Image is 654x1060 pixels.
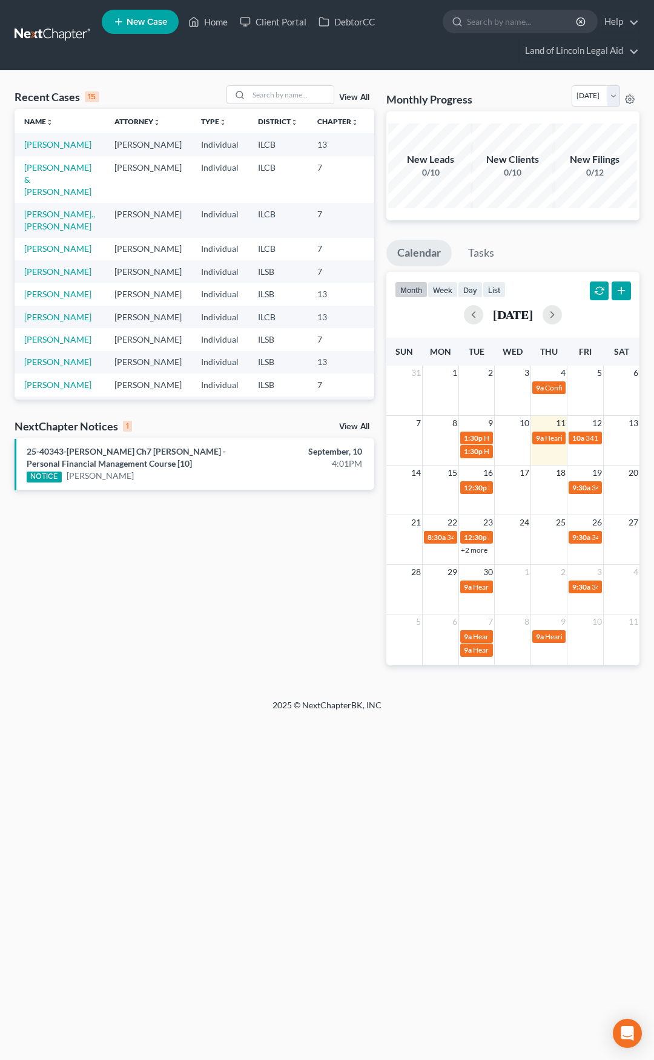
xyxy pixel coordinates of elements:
td: 7 [308,374,368,396]
a: Attorneyunfold_more [114,117,160,126]
button: list [483,281,506,298]
span: 12:30p [464,533,487,542]
span: Sun [395,346,413,357]
td: 7 [308,156,368,203]
i: unfold_more [219,119,226,126]
span: 17 [518,466,530,480]
td: ILCB [248,133,308,156]
span: Wed [503,346,523,357]
span: Hearing for [PERSON_NAME] [484,447,578,456]
span: 9 [487,416,494,430]
span: 3 [523,366,530,380]
a: Tasks [457,240,505,266]
td: [PERSON_NAME] [105,156,191,203]
span: Thu [540,346,558,357]
td: 7 [308,238,368,260]
td: [PERSON_NAME] [105,351,191,374]
td: ILSB [248,260,308,283]
div: September, 10 [258,446,362,458]
td: [PERSON_NAME] [105,328,191,351]
td: [PERSON_NAME] [105,283,191,305]
td: ILCB [248,203,308,237]
span: Hearing for [PERSON_NAME] [545,632,639,641]
td: Individual [191,203,248,237]
div: 0/10 [471,166,555,179]
span: 9a [536,383,544,392]
a: Nameunfold_more [24,117,53,126]
span: 341(a) meeting for [PERSON_NAME] [488,533,605,542]
td: 13 [308,133,368,156]
div: New Clients [471,153,555,166]
td: ILCB [248,397,308,419]
span: 9a [464,632,472,641]
span: Hearing for [PERSON_NAME] [484,433,578,443]
span: 30 [482,565,494,579]
span: 11 [627,614,639,629]
span: 20 [627,466,639,480]
i: unfold_more [291,119,298,126]
span: 9a [536,433,544,443]
span: 14 [410,466,422,480]
div: Recent Cases [15,90,99,104]
button: month [395,281,428,298]
i: unfold_more [351,119,358,126]
a: [PERSON_NAME] [24,334,91,344]
div: New Filings [552,153,637,166]
span: 15 [446,466,458,480]
span: 9:30a [572,533,590,542]
span: Mon [430,346,451,357]
span: 2 [487,366,494,380]
span: 10 [591,614,603,629]
span: 9a [464,645,472,654]
span: 6 [451,614,458,629]
td: Individual [191,397,248,419]
h2: [DATE] [493,308,533,321]
i: unfold_more [153,119,160,126]
span: 9:30a [572,582,590,591]
td: 13 [308,283,368,305]
a: 25-40343-[PERSON_NAME] Ch7 [PERSON_NAME] - Personal Financial Management Course [10] [27,446,226,469]
h3: Monthly Progress [386,92,472,107]
span: Hearing for [PERSON_NAME] & [PERSON_NAME] [473,582,632,591]
td: Individual [191,283,248,305]
a: Calendar [386,240,452,266]
span: 9:30a [572,483,590,492]
td: Individual [191,238,248,260]
a: [PERSON_NAME] [24,243,91,254]
div: 1 [123,421,132,432]
span: 6 [632,366,639,380]
td: 7 [308,328,368,351]
td: 25-70486 [368,306,426,328]
td: Individual [191,156,248,203]
span: 13 [627,416,639,430]
a: Chapterunfold_more [317,117,358,126]
span: 12 [591,416,603,430]
div: NextChapter Notices [15,419,132,433]
div: Open Intercom Messenger [613,1019,642,1048]
span: 18 [555,466,567,480]
span: 25 [555,515,567,530]
a: Client Portal [234,11,312,33]
a: [PERSON_NAME]., [PERSON_NAME] [24,209,95,231]
span: 12:30p [464,483,487,492]
td: 13 [308,306,368,328]
td: ILSB [248,351,308,374]
span: 28 [410,565,422,579]
td: [PERSON_NAME] [105,203,191,237]
a: [PERSON_NAME] [67,470,134,482]
td: 25-90257 [368,203,426,237]
span: Hearing for [PERSON_NAME] [545,433,639,443]
td: [PERSON_NAME] [105,133,191,156]
span: 11 [555,416,567,430]
span: New Case [127,18,167,27]
span: Hearing for [PERSON_NAME] [473,632,567,641]
span: 1 [451,366,458,380]
td: [PERSON_NAME] [105,238,191,260]
td: Individual [191,260,248,283]
td: [PERSON_NAME] [105,260,191,283]
span: 22 [446,515,458,530]
span: 7 [487,614,494,629]
button: week [428,281,458,298]
input: Search by name... [467,10,578,33]
td: [PERSON_NAME] [105,397,191,419]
